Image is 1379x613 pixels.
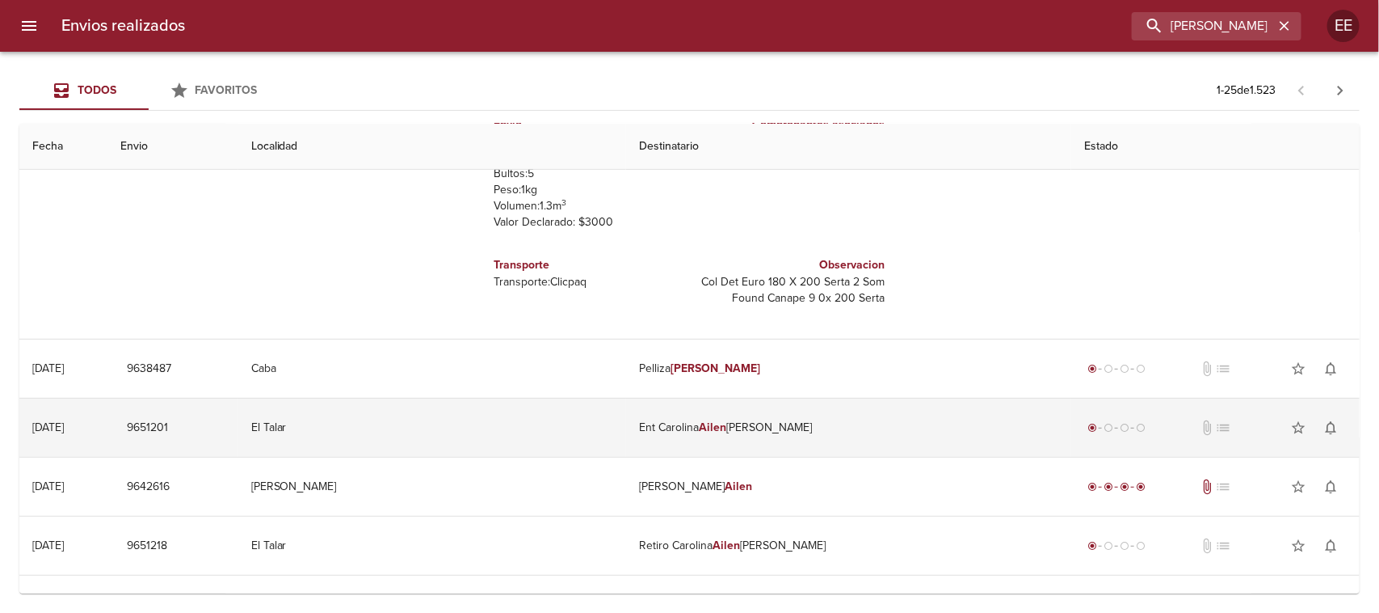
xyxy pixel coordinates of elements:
[120,354,178,384] button: 9638487
[32,539,64,552] div: [DATE]
[1290,361,1306,377] span: star_border
[626,124,1071,170] th: Destinatario
[626,340,1071,398] td: Pelliza
[1120,482,1129,492] span: radio_button_checked
[1136,541,1146,551] span: radio_button_unchecked
[494,274,683,290] p: Transporte: Clicpaq
[671,361,760,375] em: [PERSON_NAME]
[19,71,278,110] div: Tabs Envios
[626,517,1071,575] td: Retiro Carolina [PERSON_NAME]
[195,83,258,97] span: Favoritos
[1084,361,1149,377] div: Generado
[1290,538,1306,554] span: star_border
[1282,412,1314,444] button: Agregar a favoritos
[1322,361,1339,377] span: notifications_none
[696,274,885,306] p: Col Det Euro 180 X 200 Serta 2 Som Found Canape 9 0x 200 Serta
[1136,482,1146,492] span: radio_button_checked
[120,531,174,561] button: 9651218
[1216,479,1232,495] span: No tiene pedido asociado
[1216,420,1232,436] span: No tiene pedido asociado
[238,458,627,516] td: [PERSON_NAME]
[120,413,174,443] button: 9651201
[1084,479,1149,495] div: Entregado
[626,399,1071,457] td: Ent Carolina [PERSON_NAME]
[1216,361,1232,377] span: No tiene pedido asociado
[1087,423,1097,433] span: radio_button_checked
[1200,479,1216,495] span: Tiene documentos adjuntos
[127,536,167,556] span: 9651218
[626,458,1071,516] td: [PERSON_NAME]
[1322,420,1339,436] span: notifications_none
[32,480,64,493] div: [DATE]
[61,13,185,39] h6: Envios realizados
[1321,71,1360,110] span: Pagina siguiente
[238,399,627,457] td: El Talar
[1322,479,1339,495] span: notifications_none
[713,539,740,552] em: Ailen
[19,124,107,170] th: Fecha
[1200,420,1216,436] span: No tiene documentos adjuntos
[1327,10,1360,42] div: EE
[1282,471,1314,503] button: Agregar a favoritos
[1120,364,1129,374] span: radio_button_unchecked
[1290,479,1306,495] span: star_border
[107,124,238,170] th: Envio
[696,256,885,274] h6: Observacion
[127,418,168,438] span: 9651201
[1216,538,1232,554] span: No tiene pedido asociado
[1282,82,1321,98] span: Pagina anterior
[1104,541,1113,551] span: radio_button_unchecked
[1314,412,1347,444] button: Activar notificaciones
[699,421,726,434] em: Ailen
[238,517,627,575] td: El Talar
[78,83,116,97] span: Todos
[1290,420,1306,436] span: star_border
[238,340,627,398] td: Caba
[127,477,170,497] span: 9642616
[1104,364,1113,374] span: radio_button_unchecked
[494,198,683,214] p: Volumen: 1.3 m
[1327,10,1360,42] div: Abrir información de usuario
[1084,538,1149,554] div: Generado
[1217,82,1276,99] p: 1 - 25 de 1.523
[1314,353,1347,385] button: Activar notificaciones
[1200,538,1216,554] span: No tiene documentos adjuntos
[1282,353,1314,385] button: Agregar a favoritos
[494,214,683,230] p: Valor Declarado: $ 3000
[32,361,64,375] div: [DATE]
[127,359,171,379] span: 9638487
[562,197,567,208] sup: 3
[1120,423,1129,433] span: radio_button_unchecked
[1084,420,1149,436] div: Generado
[1104,482,1113,492] span: radio_button_checked
[238,124,627,170] th: Localidad
[1087,482,1097,492] span: radio_button_checked
[1104,423,1113,433] span: radio_button_unchecked
[494,166,683,182] p: Bultos: 5
[1120,541,1129,551] span: radio_button_unchecked
[120,472,176,502] button: 9642616
[1136,364,1146,374] span: radio_button_unchecked
[32,421,64,434] div: [DATE]
[1136,423,1146,433] span: radio_button_unchecked
[1200,361,1216,377] span: No tiene documentos adjuntos
[494,182,683,198] p: Peso: 1 kg
[1322,538,1339,554] span: notifications_none
[1087,364,1097,374] span: radio_button_checked
[10,6,48,45] button: menu
[1087,541,1097,551] span: radio_button_checked
[1071,124,1360,170] th: Estado
[1282,530,1314,562] button: Agregar a favoritos
[1314,471,1347,503] button: Activar notificaciones
[1314,530,1347,562] button: Activar notificaciones
[1132,12,1274,40] input: buscar
[494,256,683,274] h6: Transporte
[725,480,752,493] em: Ailen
